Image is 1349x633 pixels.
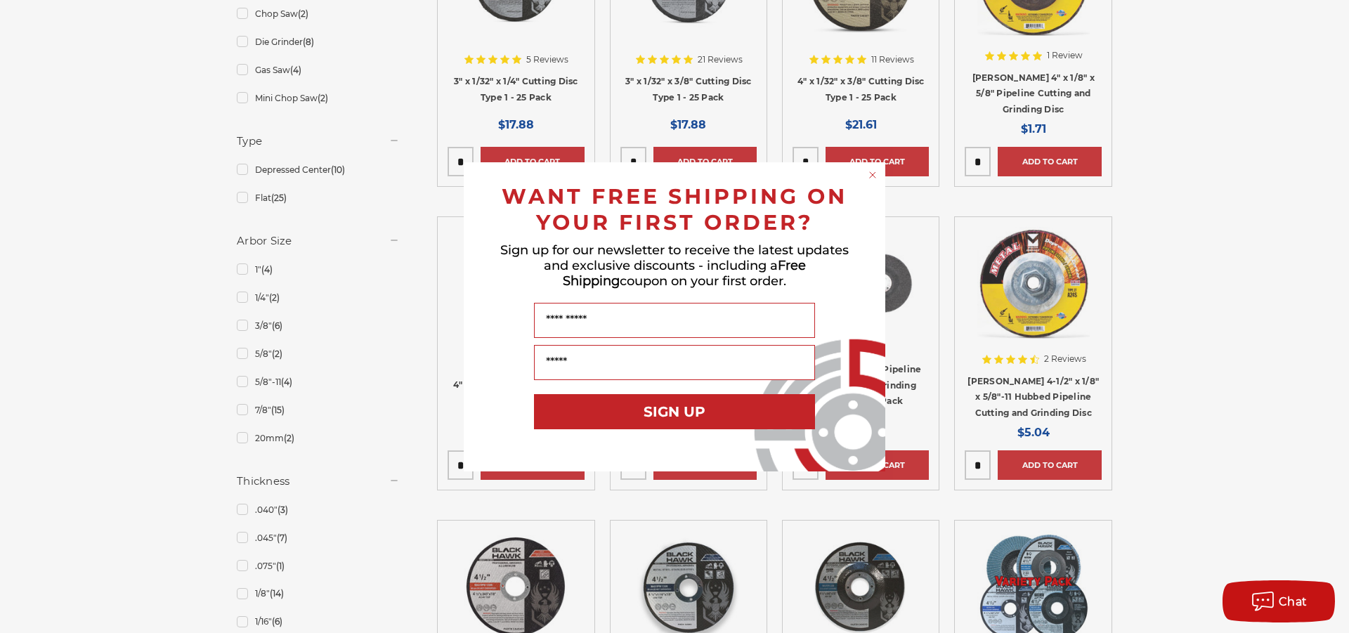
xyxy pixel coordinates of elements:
[1279,595,1308,608] span: Chat
[502,183,847,235] span: WANT FREE SHIPPING ON YOUR FIRST ORDER?
[866,168,880,182] button: Close dialog
[534,394,815,429] button: SIGN UP
[500,242,849,289] span: Sign up for our newsletter to receive the latest updates and exclusive discounts - including a co...
[563,258,806,289] span: Free Shipping
[1223,580,1335,622] button: Chat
